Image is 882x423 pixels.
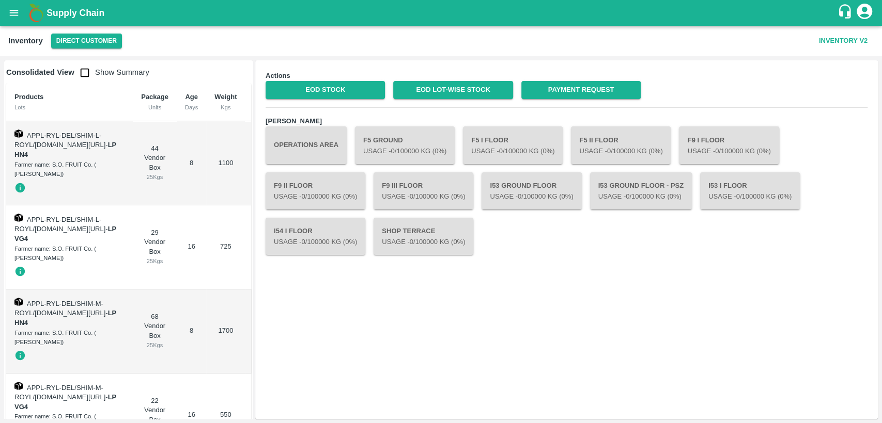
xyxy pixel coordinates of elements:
[74,68,149,76] span: Show Summary
[14,298,23,306] img: box
[274,192,357,202] p: Usage - 0 /100000 Kg (0%)
[14,309,116,327] strong: LP HN4
[14,225,116,242] span: -
[266,72,290,79] b: Actions
[708,192,792,202] p: Usage - 0 /100000 Kg (0%)
[2,1,26,25] button: open drawer
[266,172,365,209] button: F9 II FloorUsage -0/100000 Kg (0%)
[274,237,357,247] p: Usage - 0 /100000 Kg (0%)
[14,103,125,112] div: Lots
[14,382,23,390] img: box
[14,309,116,327] span: -
[14,216,105,233] span: APPL-RYL-DEL/SHIM-L-ROYL/[DOMAIN_NAME][URL]
[8,37,43,45] b: Inventory
[266,126,347,164] button: Operations Area
[374,172,473,209] button: F9 III FloorUsage -0/100000 Kg (0%)
[141,93,168,101] b: Package
[14,244,125,263] div: Farmer name: S.O. FRUIT Co. ( [PERSON_NAME])
[177,205,206,289] td: 16
[679,126,779,164] button: F9 I FloorUsage -0/100000 Kg (0%)
[590,172,692,209] button: I53 Ground Floor - PSZUsage -0/100000 Kg (0%)
[521,81,641,99] a: Payment Request
[463,126,563,164] button: F5 I FloorUsage -0/100000 Kg (0%)
[571,126,671,164] button: F5 II FloorUsage -0/100000 Kg (0%)
[14,328,125,347] div: Farmer name: S.O. FRUIT Co. ( [PERSON_NAME])
[218,327,233,334] span: 1700
[141,172,168,182] div: 25 Kgs
[141,103,168,112] div: Units
[266,218,365,255] button: I54 I FloorUsage -0/100000 Kg (0%)
[177,289,206,373] td: 8
[14,393,116,411] span: -
[141,312,168,350] div: 68 Vendor Box
[14,141,116,158] span: -
[700,172,800,209] button: I53 I FloorUsage -0/100000 Kg (0%)
[14,129,23,138] img: box
[490,192,573,202] p: Usage - 0 /100000 Kg (0%)
[51,34,122,48] button: Select DC
[363,147,446,156] p: Usage - 0 /100000 Kg (0%)
[214,93,237,101] b: Weight
[141,340,168,350] div: 25 Kgs
[14,141,116,158] strong: LP HN4
[47,8,104,18] b: Supply Chain
[382,237,465,247] p: Usage - 0 /100000 Kg (0%)
[355,126,455,164] button: F5 GroundUsage -0/100000 Kg (0%)
[141,256,168,266] div: 25 Kgs
[14,160,125,179] div: Farmer name: S.O. FRUIT Co. ( [PERSON_NAME])
[837,4,855,22] div: customer-support
[141,144,168,182] div: 44 Vendor Box
[220,242,231,250] span: 725
[266,81,385,99] a: EOD Stock
[14,93,43,101] b: Products
[47,6,837,20] a: Supply Chain
[218,159,233,167] span: 1100
[141,228,168,266] div: 29 Vendor Box
[177,121,206,205] td: 8
[579,147,662,156] p: Usage - 0 /100000 Kg (0%)
[14,225,116,242] strong: LP VG4
[382,192,465,202] p: Usage - 0 /100000 Kg (0%)
[471,147,554,156] p: Usage - 0 /100000 Kg (0%)
[14,132,105,149] span: APPL-RYL-DEL/SHIM-L-ROYL/[DOMAIN_NAME][URL]
[214,103,237,112] div: Kgs
[393,81,513,99] a: EOD Lot-wise Stock
[14,393,116,411] strong: LP VG4
[14,300,105,317] span: APPL-RYL-DEL/SHIM-M-ROYL/[DOMAIN_NAME][URL]
[185,103,198,112] div: Days
[185,93,198,101] b: Age
[687,147,770,156] p: Usage - 0 /100000 Kg (0%)
[815,32,872,50] button: Inventory V2
[6,68,74,76] b: Consolidated View
[220,411,231,418] span: 550
[598,192,684,202] p: Usage - 0 /100000 Kg (0%)
[14,214,23,222] img: box
[26,3,47,23] img: logo
[482,172,581,209] button: I53 Ground FloorUsage -0/100000 Kg (0%)
[855,2,874,24] div: account of current user
[266,117,322,125] b: [PERSON_NAME]
[14,384,105,401] span: APPL-RYL-DEL/SHIM-M-ROYL/[DOMAIN_NAME][URL]
[374,218,473,255] button: Shop TerraceUsage -0/100000 Kg (0%)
